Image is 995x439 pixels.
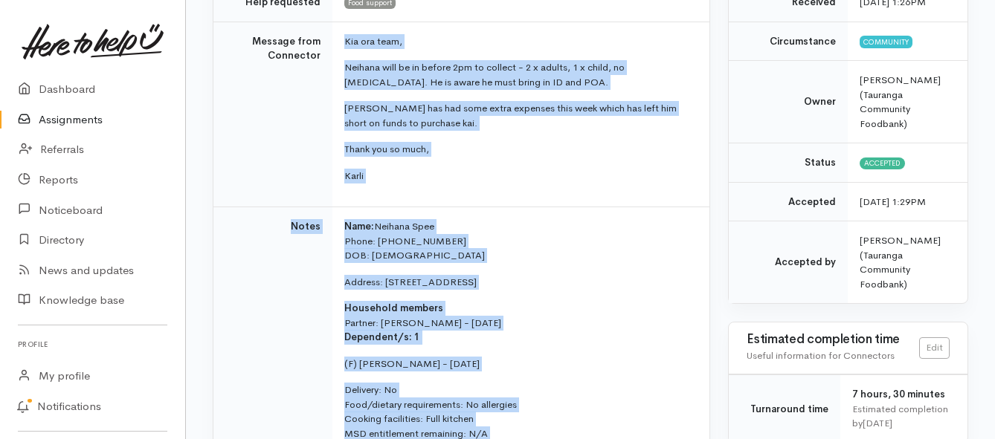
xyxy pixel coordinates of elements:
[344,219,692,263] p: Neihana Spee Phone: [PHONE_NUMBER] DOB: [DEMOGRAPHIC_DATA]
[747,349,895,362] span: Useful information for Connectors
[729,143,848,183] td: Status
[848,221,967,304] td: [PERSON_NAME] (Tauranga Community Foodbank)
[852,388,945,400] span: 7 hours, 30 minutes
[213,22,332,207] td: Message from Connector
[344,60,692,89] p: Neihana will be in before 2pm to collect - 2 x adults, 1 x child, no [MEDICAL_DATA]. He is aware ...
[729,182,848,221] td: Accepted
[860,74,941,130] span: [PERSON_NAME] (Tauranga Community Foodbank)
[344,220,374,232] span: Name:
[860,36,912,48] span: Community
[863,417,892,429] time: [DATE]
[860,195,926,208] time: [DATE] 1:29PM
[344,357,692,371] p: (F) [PERSON_NAME] - [DATE]
[344,142,692,157] p: Thank you so much,
[344,331,420,343] span: Dependent/s: 1
[344,101,692,130] p: [PERSON_NAME] has had some extra expenses this week which has left him short on funds to purchase...
[860,157,905,169] span: Accepted
[747,333,919,347] h3: Estimated completion time
[18,334,167,354] h6: Profile
[729,61,848,143] td: Owner
[852,402,950,431] div: Estimated completion by
[919,337,950,359] a: Edit
[344,34,692,49] p: Kia ora team,
[344,169,692,183] p: Karli
[344,302,443,314] span: Household members
[344,301,692,345] p: Partner: [PERSON_NAME] - [DATE]
[344,275,692,290] p: Address: [STREET_ADDRESS]
[729,22,848,61] td: Circumstance
[729,221,848,304] td: Accepted by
